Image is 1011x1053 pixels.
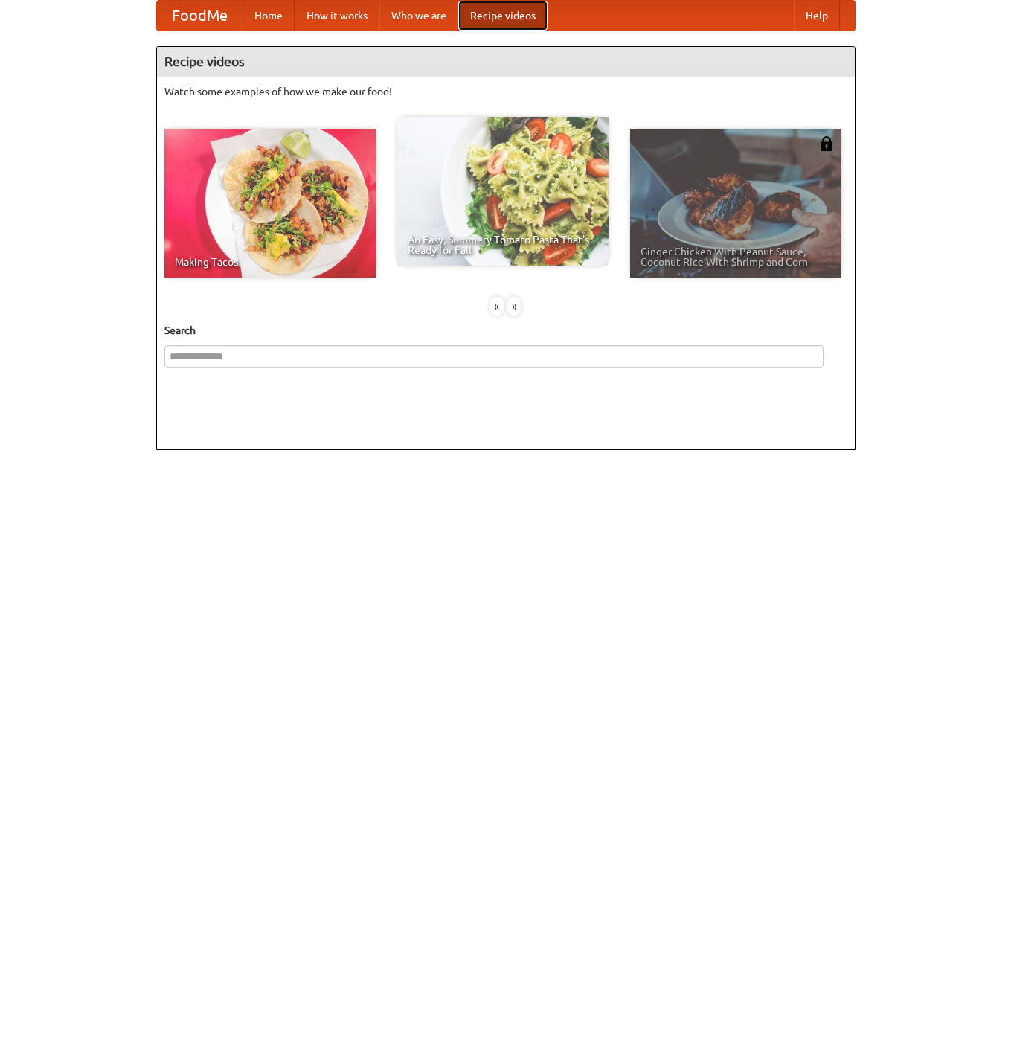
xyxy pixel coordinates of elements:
a: FoodMe [157,1,243,31]
p: Watch some examples of how we make our food! [164,84,847,99]
div: « [490,297,504,316]
a: Home [243,1,295,31]
a: An Easy, Summery Tomato Pasta That's Ready for Fall [397,117,609,266]
h4: Recipe videos [157,47,855,77]
a: Who we are [379,1,458,31]
a: How it works [295,1,379,31]
img: 483408.png [819,136,834,151]
a: Recipe videos [458,1,548,31]
div: » [507,297,521,316]
a: Help [794,1,840,31]
span: Making Tacos [175,257,365,267]
span: An Easy, Summery Tomato Pasta That's Ready for Fall [408,234,598,255]
a: Making Tacos [164,129,376,278]
h5: Search [164,323,847,338]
